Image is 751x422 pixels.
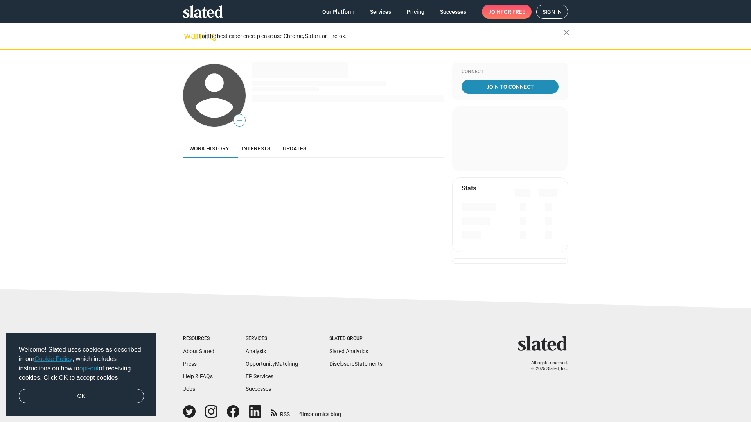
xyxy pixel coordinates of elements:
[364,5,397,19] a: Services
[562,28,571,37] mat-icon: close
[183,386,195,392] a: Jobs
[501,5,525,19] span: for free
[242,145,270,152] span: Interests
[183,139,235,158] a: Work history
[234,116,245,126] span: —
[299,404,341,418] a: filmonomics blog
[434,5,473,19] a: Successes
[19,345,144,383] span: Welcome! Slated uses cookies as described in our , which includes instructions on how to of recei...
[462,80,559,94] a: Join To Connect
[462,184,476,192] mat-card-title: Stats
[440,5,466,19] span: Successes
[277,139,313,158] a: Updates
[329,361,383,367] a: DisclosureStatements
[34,356,72,362] a: Cookie Policy
[19,389,144,404] a: dismiss cookie message
[246,348,266,354] a: Analysis
[299,411,309,417] span: film
[6,333,156,416] div: cookieconsent
[329,336,383,342] div: Slated Group
[322,5,354,19] span: Our Platform
[543,5,562,18] span: Sign in
[183,348,214,354] a: About Slated
[184,31,193,40] mat-icon: warning
[183,361,197,367] a: Press
[283,145,306,152] span: Updates
[246,386,271,392] a: Successes
[370,5,391,19] span: Services
[536,5,568,19] a: Sign in
[482,5,532,19] a: Joinfor free
[488,5,525,19] span: Join
[183,336,214,342] div: Resources
[79,365,99,372] a: opt-out
[246,373,273,379] a: EP Services
[189,145,229,152] span: Work history
[199,31,563,41] div: For the best experience, please use Chrome, Safari, or Firefox.
[246,336,298,342] div: Services
[407,5,424,19] span: Pricing
[271,406,290,418] a: RSS
[523,360,568,372] p: All rights reserved. © 2025 Slated, Inc.
[463,80,557,94] span: Join To Connect
[401,5,431,19] a: Pricing
[329,348,368,354] a: Slated Analytics
[316,5,361,19] a: Our Platform
[246,361,298,367] a: OpportunityMatching
[235,139,277,158] a: Interests
[462,69,559,75] div: Connect
[183,373,213,379] a: Help & FAQs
